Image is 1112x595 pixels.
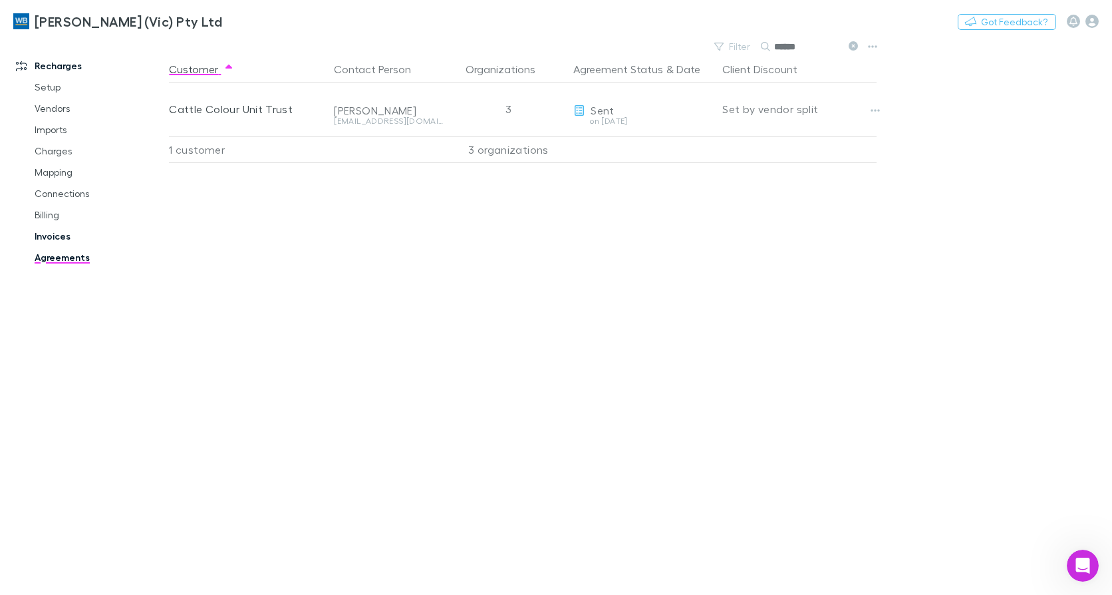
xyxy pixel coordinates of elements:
p: The team can also help [65,17,166,30]
a: Vendors [21,98,176,119]
a: Charges [21,140,176,162]
button: Speak to someone [142,319,249,345]
div: Welcome to Rechargly 🥳 ​ Our customers double their by recovering every dollar they spend on soft... [21,85,208,150]
button: Book a demo [168,352,249,379]
iframe: Intercom live chat [1067,550,1099,582]
a: Agreements [21,247,176,268]
div: Close [233,5,257,29]
div: on [DATE] [573,117,712,125]
div: Cattle Colour Unit Trust [169,83,323,136]
button: Organizations [466,56,551,83]
button: go back [9,5,34,31]
img: Profile image for Rai [38,7,59,29]
div: & [573,56,712,83]
button: Reconnect [203,447,254,456]
b: Reconnect [203,447,254,457]
button: Let's see the product [27,319,145,345]
img: William Buck (Vic) Pty Ltd's Logo [13,13,29,29]
div: 1 customer [169,136,329,163]
button: Customer [169,56,234,83]
button: Just browsing [166,385,249,412]
div: [PERSON_NAME] [334,104,443,117]
a: Connections [21,183,176,204]
div: Set by vendor split [722,83,877,136]
a: Imports [21,119,176,140]
a: Billing [21,204,176,226]
button: Home [208,5,233,31]
button: Filter [708,39,758,55]
a: Mapping [21,162,176,183]
button: I'm a customer [76,352,166,379]
div: 3 [448,83,568,136]
span: Sent [591,104,614,116]
a: [PERSON_NAME] (Vic) Pty Ltd [5,5,230,37]
button: Got Feedback? [958,14,1056,30]
div: Rai says… [11,77,255,213]
button: Agreement Status [573,56,663,83]
span: Can't load new messages [12,447,122,456]
a: Setup [21,77,176,98]
div: How can we help you [DATE]? [21,150,208,176]
div: 3 organizations [448,136,568,163]
b: margins [150,111,192,122]
button: Client Discount [722,56,813,83]
h3: [PERSON_NAME] (Vic) Pty Ltd [35,13,222,29]
div: Rai • AI Agent • 8h ago [21,186,113,194]
div: Welcome to Rechargly 🥳​Our customers double theirmarginsby recovering every dollar they spend on ... [11,77,218,184]
div: [EMAIL_ADDRESS][DOMAIN_NAME] [334,117,443,125]
a: Invoices [21,226,176,247]
button: Contact Person [334,56,427,83]
h1: Rai [65,7,81,17]
button: Date [676,56,700,83]
a: Recharges [3,55,176,77]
